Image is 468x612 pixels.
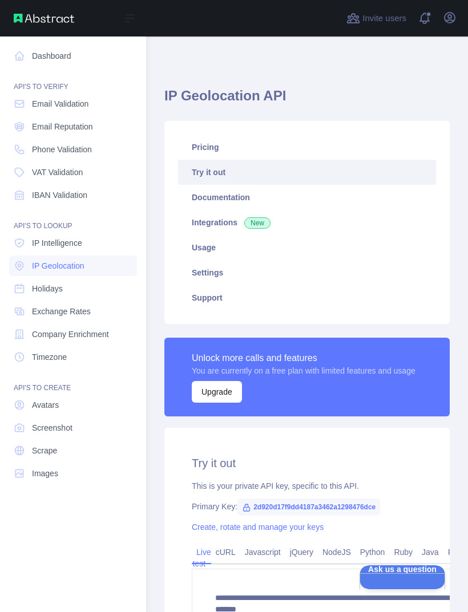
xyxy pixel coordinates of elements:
[192,365,415,376] div: You are currently on a free plan with limited features and usage
[344,9,409,27] button: Invite users
[32,399,59,411] span: Avatars
[32,98,88,110] span: Email Validation
[32,329,109,340] span: Company Enrichment
[9,162,137,183] a: VAT Validation
[9,395,137,415] a: Avatars
[32,283,63,294] span: Holidays
[9,185,137,205] a: IBAN Validation
[362,12,406,25] span: Invite users
[356,543,390,561] a: Python
[192,543,211,573] a: Live test
[32,306,91,317] span: Exchange Rates
[9,208,137,230] div: API'S TO LOOKUP
[360,565,445,589] iframe: Help Scout Beacon - Open
[32,351,67,363] span: Timezone
[237,498,380,516] span: 2d920d17f9dd4187a3462a1298476dce
[32,422,72,433] span: Screenshot
[244,217,271,229] span: New
[9,116,137,137] a: Email Reputation
[192,522,324,532] a: Create, rotate and manage your keys
[9,418,137,438] a: Screenshot
[192,501,422,512] div: Primary Key:
[178,285,436,310] a: Support
[32,121,93,132] span: Email Reputation
[9,324,137,344] a: Company Enrichment
[389,543,417,561] a: Ruby
[9,94,137,114] a: Email Validation
[285,543,318,561] a: jQuery
[178,210,436,235] a: Integrations New
[32,260,84,271] span: IP Geolocation
[32,468,58,479] span: Images
[164,87,450,114] h1: IP Geolocation API
[178,235,436,260] a: Usage
[9,440,137,461] a: Scrape
[32,167,83,178] span: VAT Validation
[178,160,436,185] a: Try it out
[9,301,137,322] a: Exchange Rates
[9,46,137,66] a: Dashboard
[9,278,137,299] a: Holidays
[318,543,356,561] a: NodeJS
[9,463,137,484] a: Images
[14,14,74,23] img: Abstract API
[32,189,87,201] span: IBAN Validation
[9,347,137,367] a: Timezone
[32,445,57,456] span: Scrape
[178,260,436,285] a: Settings
[32,144,92,155] span: Phone Validation
[192,351,415,365] div: Unlock more calls and features
[192,480,422,492] div: This is your private API key, specific to this API.
[417,543,443,561] a: Java
[211,543,240,561] a: cURL
[178,185,436,210] a: Documentation
[240,543,285,561] a: Javascript
[178,135,436,160] a: Pricing
[9,256,137,276] a: IP Geolocation
[9,370,137,392] div: API'S TO CREATE
[192,455,422,471] h2: Try it out
[9,68,137,91] div: API'S TO VERIFY
[32,237,82,249] span: IP Intelligence
[192,381,242,403] button: Upgrade
[9,139,137,160] a: Phone Validation
[9,233,137,253] a: IP Intelligence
